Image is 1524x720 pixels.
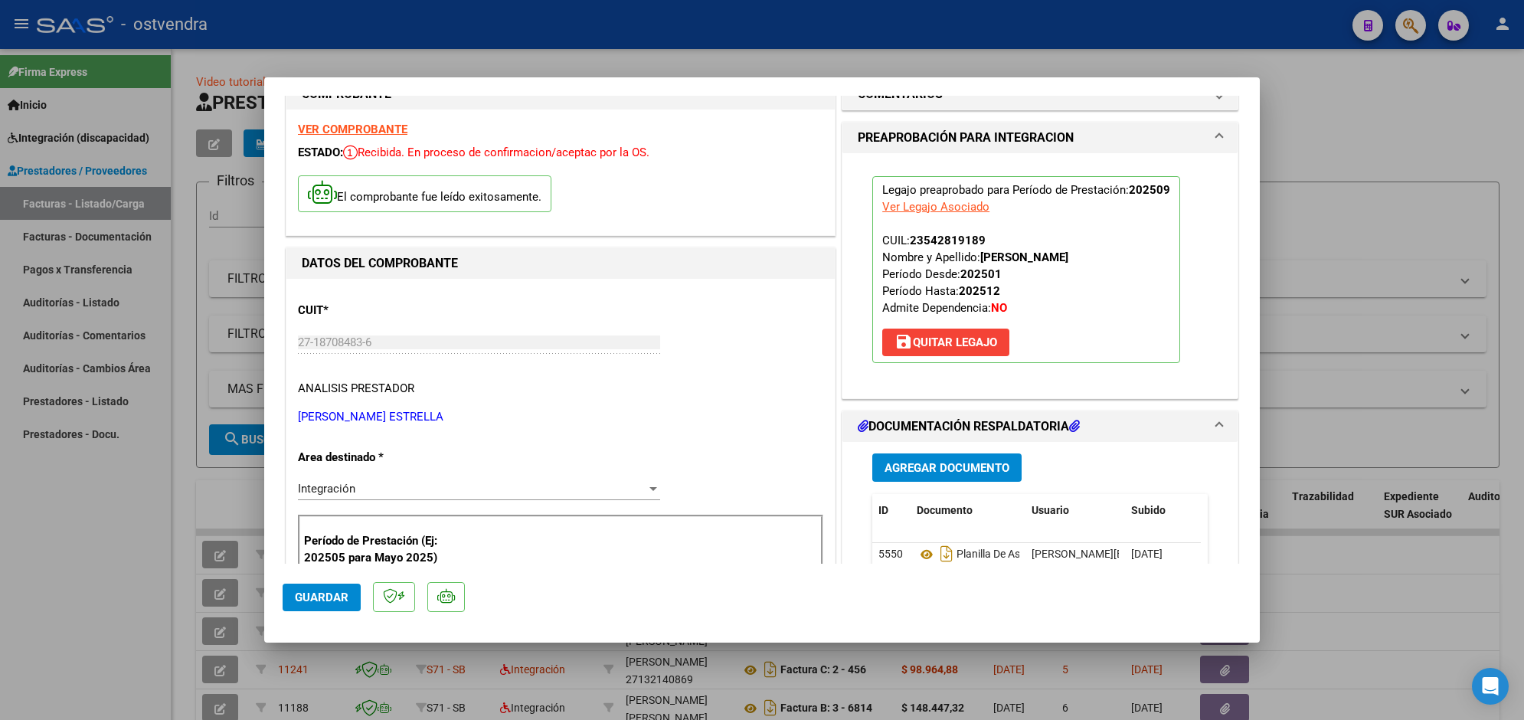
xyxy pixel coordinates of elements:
[298,449,456,466] p: Area destinado *
[872,494,911,527] datatable-header-cell: ID
[882,198,989,215] div: Ver Legajo Asociado
[911,494,1025,527] datatable-header-cell: Documento
[882,329,1009,356] button: Quitar Legajo
[298,482,355,496] span: Integración
[1472,668,1509,705] div: Open Intercom Messenger
[298,380,414,398] div: ANALISIS PRESTADOR
[937,542,957,566] i: Descargar documento
[1032,504,1069,516] span: Usuario
[960,267,1002,281] strong: 202501
[858,417,1080,436] h1: DOCUMENTACIÓN RESPALDATORIA
[894,335,997,349] span: Quitar Legajo
[283,584,361,611] button: Guardar
[872,176,1180,363] p: Legajo preaprobado para Período de Prestación:
[991,301,1007,315] strong: NO
[298,302,456,319] p: CUIT
[1125,494,1202,527] datatable-header-cell: Subido
[842,411,1238,442] mat-expansion-panel-header: DOCUMENTACIÓN RESPALDATORIA
[343,146,649,159] span: Recibida. En proceso de confirmacion/aceptac por la OS.
[1025,494,1125,527] datatable-header-cell: Usuario
[298,146,343,159] span: ESTADO:
[980,250,1068,264] strong: [PERSON_NAME]
[1032,548,1373,560] span: [PERSON_NAME][EMAIL_ADDRESS][DOMAIN_NAME] - [PERSON_NAME]
[295,591,348,604] span: Guardar
[1131,504,1166,516] span: Subido
[302,256,458,270] strong: DATOS DEL COMPROBANTE
[842,153,1238,398] div: PREAPROBACIÓN PARA INTEGRACION
[302,87,391,101] strong: COMPROBANTE
[894,332,913,351] mat-icon: save
[878,504,888,516] span: ID
[882,234,1068,315] span: CUIL: Nombre y Apellido: Período Desde: Período Hasta: Admite Dependencia:
[298,123,407,136] a: VER COMPROBANTE
[885,461,1009,475] span: Agregar Documento
[917,504,973,516] span: Documento
[959,284,1000,298] strong: 202512
[1129,183,1170,197] strong: 202509
[858,129,1074,147] h1: PREAPROBACIÓN PARA INTEGRACION
[298,408,823,426] p: [PERSON_NAME] ESTRELLA
[878,548,903,560] span: 5550
[872,453,1022,482] button: Agregar Documento
[842,123,1238,153] mat-expansion-panel-header: PREAPROBACIÓN PARA INTEGRACION
[298,175,551,213] p: El comprobante fue leído exitosamente.
[910,232,986,249] div: 23542819189
[917,548,1057,561] span: Planilla De Asistencia
[304,532,458,567] p: Período de Prestación (Ej: 202505 para Mayo 2025)
[1131,548,1163,560] span: [DATE]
